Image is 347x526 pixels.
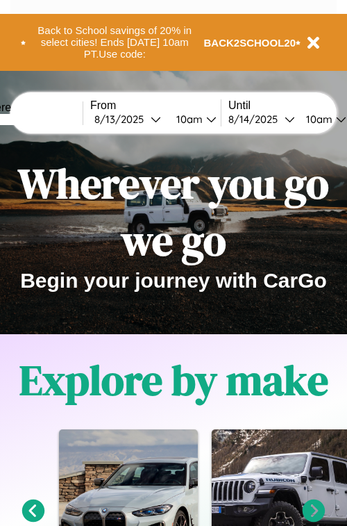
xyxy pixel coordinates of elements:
div: 10am [169,113,206,126]
label: From [90,99,221,112]
div: 10am [299,113,336,126]
b: BACK2SCHOOL20 [204,37,296,49]
button: 10am [165,112,221,126]
h1: Explore by make [19,352,328,409]
button: Back to School savings of 20% in select cities! Ends [DATE] 10am PT.Use code: [26,21,204,64]
div: 8 / 13 / 2025 [94,113,151,126]
button: 8/13/2025 [90,112,165,126]
div: 8 / 14 / 2025 [228,113,285,126]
